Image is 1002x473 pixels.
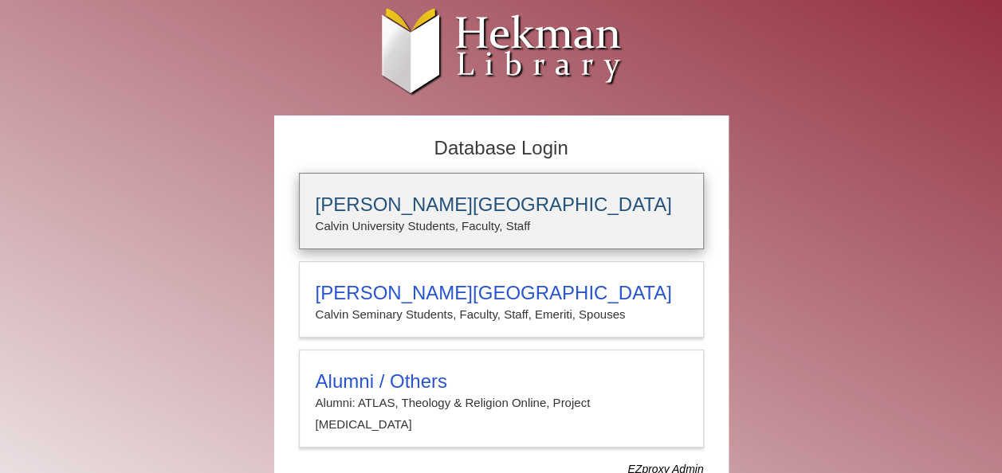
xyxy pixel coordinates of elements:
[299,173,704,249] a: [PERSON_NAME][GEOGRAPHIC_DATA]Calvin University Students, Faculty, Staff
[316,216,687,236] p: Calvin University Students, Faculty, Staff
[316,193,687,216] h3: [PERSON_NAME][GEOGRAPHIC_DATA]
[316,393,687,435] p: Alumni: ATLAS, Theology & Religion Online, Project [MEDICAL_DATA]
[316,370,687,435] summary: Alumni / OthersAlumni: ATLAS, Theology & Religion Online, Project [MEDICAL_DATA]
[316,304,687,325] p: Calvin Seminary Students, Faculty, Staff, Emeriti, Spouses
[316,370,687,393] h3: Alumni / Others
[316,282,687,304] h3: [PERSON_NAME][GEOGRAPHIC_DATA]
[299,261,704,338] a: [PERSON_NAME][GEOGRAPHIC_DATA]Calvin Seminary Students, Faculty, Staff, Emeriti, Spouses
[291,132,712,165] h2: Database Login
